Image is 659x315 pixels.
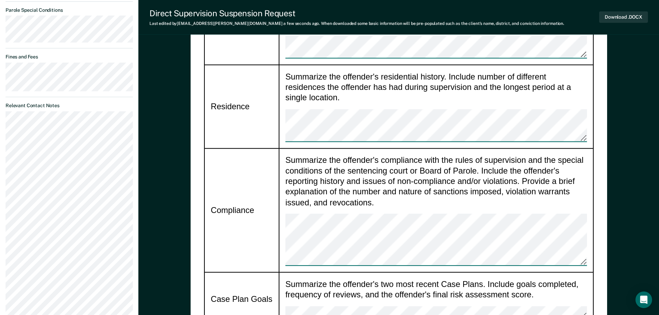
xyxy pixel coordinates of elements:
span: a few seconds ago [283,21,319,26]
div: Open Intercom Messenger [635,291,652,308]
button: Download .DOCX [599,11,648,23]
div: Summarize the offender's compliance with the rules of supervision and the special conditions of t... [285,155,587,266]
div: Summarize the offender's residential history. Include number of different residences the offender... [285,71,587,142]
td: Compliance [204,148,279,272]
dt: Relevant Contact Notes [6,103,133,109]
div: Last edited by [EMAIL_ADDRESS][PERSON_NAME][DOMAIN_NAME] . When downloaded some basic information... [149,21,564,26]
dt: Fines and Fees [6,54,133,60]
div: Direct Supervision Suspension Request [149,8,564,18]
dt: Parole Special Conditions [6,7,133,13]
td: Residence [204,65,279,148]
